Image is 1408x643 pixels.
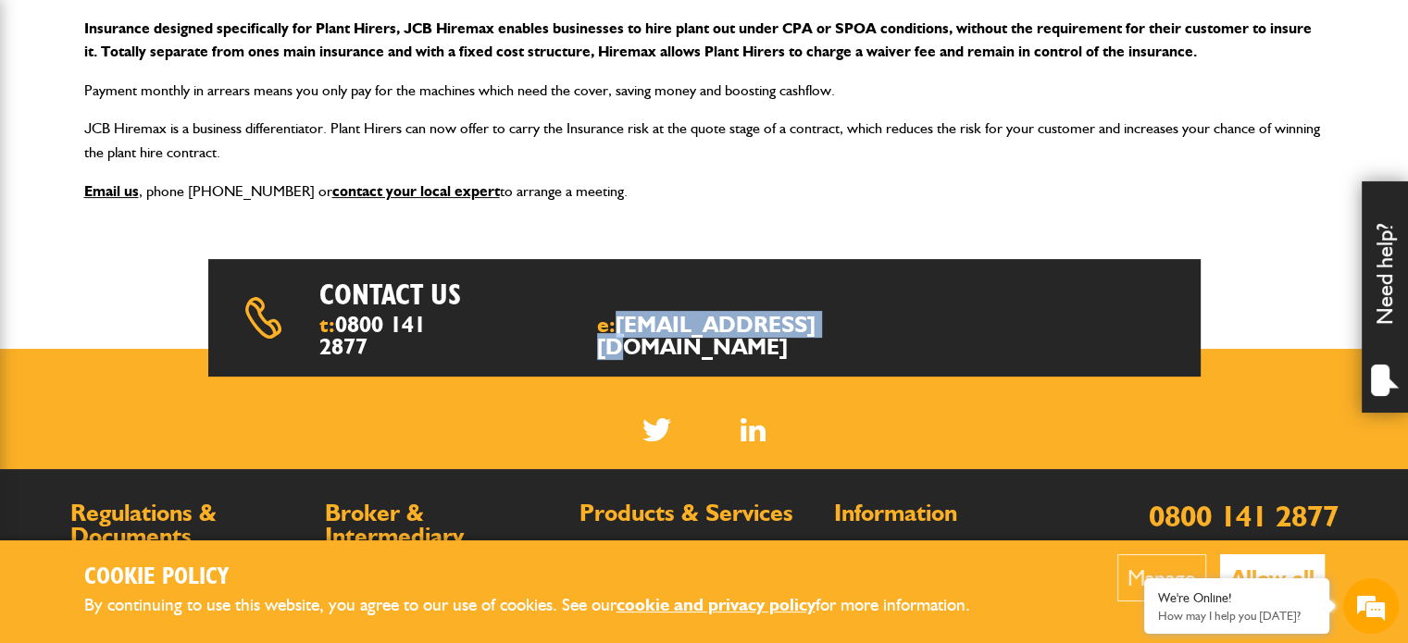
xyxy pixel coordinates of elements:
div: We're Online! [1158,590,1315,606]
span: t: [319,314,442,358]
div: Chat with us now [96,104,311,128]
a: Email us [84,182,139,200]
h2: Regulations & Documents [70,501,306,549]
h2: Broker & Intermediary [325,501,561,549]
em: Start Chat [252,503,336,528]
textarea: Type your message and hit 'Enter' [24,335,338,488]
a: [EMAIL_ADDRESS][DOMAIN_NAME] [597,311,816,360]
a: 0800 141 2877 [1149,498,1339,534]
h2: Cookie Policy [84,563,1001,592]
button: Manage [1117,554,1206,601]
p: , phone [PHONE_NUMBER] or to arrange a meeting. [84,179,1325,204]
div: Minimize live chat window [304,9,348,54]
p: Insurance designed specifically for Plant Hirers, JCB Hiremax enables businesses to hire plant ou... [84,17,1325,64]
h2: Contact us [319,278,754,313]
a: contact your local expert [332,182,500,200]
p: By continuing to use this website, you agree to our use of cookies. See our for more information. [84,591,1001,620]
span: e: [597,314,908,358]
a: cookie and privacy policy [617,594,816,615]
img: d_20077148190_company_1631870298795_20077148190 [31,103,78,129]
h2: Information [834,501,1070,526]
h2: Products & Services [579,501,816,526]
button: Allow all [1220,554,1325,601]
input: Enter your last name [24,171,338,212]
img: Linked In [741,418,766,441]
input: Enter your phone number [24,280,338,321]
p: JCB Hiremax is a business differentiator. Plant Hirers can now offer to carry the Insurance risk ... [84,117,1325,164]
img: Twitter [642,418,671,441]
p: How may I help you today? [1158,609,1315,623]
p: Payment monthly in arrears means you only pay for the machines which need the cover, saving money... [84,79,1325,103]
div: Need help? [1362,181,1408,413]
input: Enter your email address [24,226,338,266]
a: 0800 141 2877 [319,311,426,360]
a: LinkedIn [741,418,766,441]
